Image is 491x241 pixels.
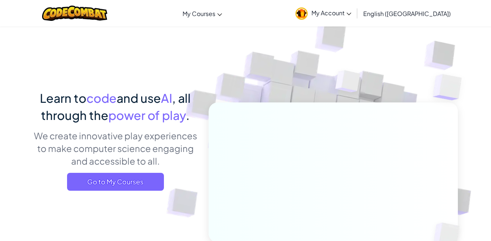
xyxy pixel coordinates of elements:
[321,56,375,111] img: Overlap cubes
[67,173,164,191] a: Go to My Courses
[117,91,161,105] span: and use
[183,10,215,18] span: My Courses
[418,56,482,119] img: Overlap cubes
[292,1,355,25] a: My Account
[42,6,107,21] img: CodeCombat logo
[86,91,117,105] span: code
[295,7,308,20] img: avatar
[186,108,190,123] span: .
[108,108,186,123] span: power of play
[311,9,351,17] span: My Account
[40,91,86,105] span: Learn to
[179,3,226,23] a: My Courses
[161,91,172,105] span: AI
[359,3,454,23] a: English ([GEOGRAPHIC_DATA])
[363,10,451,18] span: English ([GEOGRAPHIC_DATA])
[33,129,197,167] p: We create innovative play experiences to make computer science engaging and accessible to all.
